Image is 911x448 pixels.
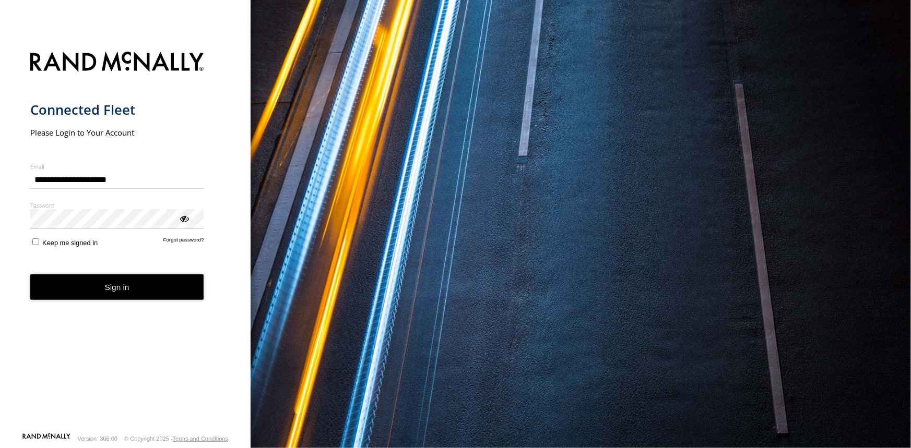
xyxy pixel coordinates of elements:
a: Visit our Website [22,433,70,444]
span: Keep me signed in [42,239,98,247]
div: Version: 306.00 [78,435,117,442]
h2: Please Login to Your Account [30,127,204,138]
div: ViewPassword [179,213,189,223]
a: Forgot password? [163,237,204,247]
button: Sign in [30,274,204,300]
form: main [30,45,221,432]
img: Rand McNally [30,50,204,76]
label: Email [30,163,204,171]
h1: Connected Fleet [30,101,204,118]
a: Terms and Conditions [173,435,228,442]
div: © Copyright 2025 - [124,435,228,442]
input: Keep me signed in [32,238,39,245]
label: Password [30,201,204,209]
